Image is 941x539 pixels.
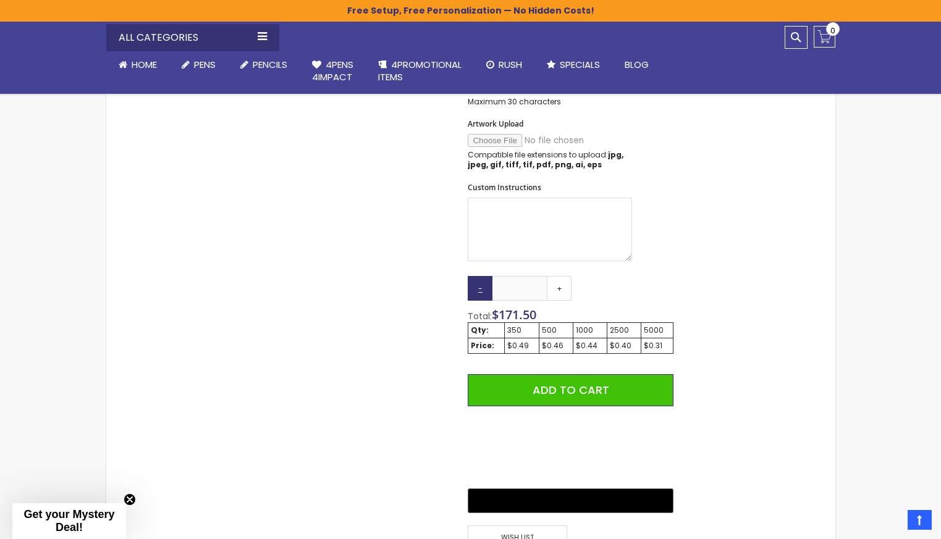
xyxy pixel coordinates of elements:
[253,58,287,71] span: Pencils
[12,503,126,539] div: Get your Mystery Deal!Close teaser
[468,310,492,322] span: Total:
[576,341,604,351] div: $0.44
[300,51,366,91] a: 4Pens4impact
[471,340,494,351] strong: Price:
[499,306,536,323] span: 171.50
[378,58,462,83] span: 4PROMOTIONAL ITEMS
[814,26,835,48] a: 0
[507,341,536,351] div: $0.49
[468,119,523,129] span: Artwork Upload
[610,341,638,351] div: $0.40
[644,341,670,351] div: $0.31
[312,58,353,83] span: 4Pens 4impact
[468,149,623,170] strong: jpg, jpeg, gif, tiff, tif, pdf, png, ai, eps
[625,58,649,71] span: Blog
[610,325,638,335] div: 2500
[194,58,216,71] span: Pens
[830,25,835,36] span: 0
[492,306,536,323] span: $
[468,374,673,406] button: Add to Cart
[132,58,157,71] span: Home
[644,325,670,335] div: 5000
[228,51,300,78] a: Pencils
[106,51,169,78] a: Home
[499,58,522,71] span: Rush
[169,51,228,78] a: Pens
[124,493,136,506] button: Close teaser
[468,97,632,107] p: Maximum 30 characters
[534,51,612,78] a: Specials
[908,510,932,530] a: Top
[542,325,570,335] div: 500
[507,325,536,335] div: 350
[468,488,673,513] button: Buy with GPay
[474,51,534,78] a: Rush
[576,325,604,335] div: 1000
[468,182,541,193] span: Custom Instructions
[23,508,114,533] span: Get your Mystery Deal!
[547,276,572,301] a: +
[471,325,489,335] strong: Qty:
[612,51,661,78] a: Blog
[468,276,492,301] a: -
[468,150,632,170] p: Compatible file extensions to upload:
[560,58,600,71] span: Specials
[106,24,279,51] div: All Categories
[366,51,474,91] a: 4PROMOTIONALITEMS
[533,382,609,398] span: Add to Cart
[468,416,673,480] iframe: PayPal
[542,341,570,351] div: $0.46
